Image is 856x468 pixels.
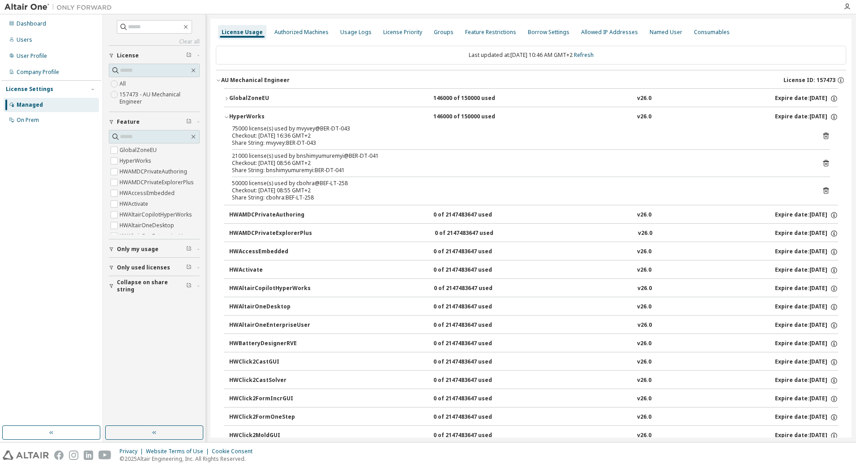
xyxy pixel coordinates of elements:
[433,113,514,121] div: 146000 of 150000 used
[224,89,838,108] button: GlobalZoneEU146000 of 150000 usedv26.0Expire date:[DATE]
[775,285,838,293] div: Expire date: [DATE]
[232,152,809,160] div: 21000 license(s) used by bnshimyumuremyi@BER-DT-041
[117,118,140,126] span: Feature
[274,29,329,36] div: Authorized Machines
[637,113,651,121] div: v26.0
[433,266,514,274] div: 0 of 2147483647 used
[229,413,310,421] div: HWClick2FormOneStep
[120,231,193,242] label: HWAltairOneEnterpriseUser
[783,77,835,84] span: License ID: 157473
[117,264,170,271] span: Only used licenses
[17,101,43,108] div: Managed
[694,29,730,36] div: Consumables
[186,118,192,126] span: Clear filter
[433,340,514,348] div: 0 of 2147483647 used
[650,29,682,36] div: Named User
[229,389,838,409] button: HWClick2FormIncrGUI0 of 2147483647 usedv26.0Expire date:[DATE]
[120,156,153,166] label: HyperWorks
[17,36,32,43] div: Users
[120,199,150,209] label: HWActivate
[120,188,176,199] label: HWAccessEmbedded
[637,377,651,385] div: v26.0
[117,246,158,253] span: Only my usage
[232,194,809,201] div: Share String: cbohra:BEF-LT-258
[224,107,838,127] button: HyperWorks146000 of 150000 usedv26.0Expire date:[DATE]
[433,303,514,311] div: 0 of 2147483647 used
[637,395,651,403] div: v26.0
[465,29,516,36] div: Feature Restrictions
[109,276,200,296] button: Collapse on share string
[433,377,514,385] div: 0 of 2147483647 used
[120,177,196,188] label: HWAMDCPrivateExplorerPlus
[229,377,310,385] div: HWClick2CastSolver
[637,95,651,103] div: v26.0
[637,340,651,348] div: v26.0
[229,407,838,427] button: HWClick2FormOneStep0 of 2147483647 usedv26.0Expire date:[DATE]
[638,321,652,329] div: v26.0
[186,282,192,290] span: Clear filter
[216,70,846,90] button: AU Mechanical EngineerLicense ID: 157473
[232,167,809,174] div: Share String: bnshimyumuremyi:BER-DT-041
[229,352,838,372] button: HWClick2CastGUI0 of 2147483647 usedv26.0Expire date:[DATE]
[186,264,192,271] span: Clear filter
[229,279,838,299] button: HWAltairCopilotHyperWorks0 of 2147483647 usedv26.0Expire date:[DATE]
[109,112,200,132] button: Feature
[232,160,809,167] div: Checkout: [DATE] 08:56 GMT+2
[17,69,59,76] div: Company Profile
[433,413,514,421] div: 0 of 2147483647 used
[637,303,651,311] div: v26.0
[109,38,200,45] a: Clear all
[84,451,93,460] img: linkedin.svg
[229,340,310,348] div: HWBatteryDesignerRVE
[120,166,189,177] label: HWAMDCPrivateAuthoring
[435,230,515,238] div: 0 of 2147483647 used
[120,448,146,455] div: Privacy
[69,451,78,460] img: instagram.svg
[146,448,212,455] div: Website Terms of Use
[229,205,838,225] button: HWAMDCPrivateAuthoring0 of 2147483647 usedv26.0Expire date:[DATE]
[232,125,809,132] div: 75000 license(s) used by mvyvey@BER-DT-043
[433,395,514,403] div: 0 of 2147483647 used
[17,52,47,60] div: User Profile
[775,248,838,256] div: Expire date: [DATE]
[117,279,186,293] span: Collapse on share string
[229,426,838,446] button: HWClick2MoldGUI0 of 2147483647 usedv26.0Expire date:[DATE]
[229,224,838,243] button: HWAMDCPrivateExplorerPlus0 of 2147483647 usedv26.0Expire date:[DATE]
[637,413,651,421] div: v26.0
[775,321,838,329] div: Expire date: [DATE]
[229,334,838,354] button: HWBatteryDesignerRVE0 of 2147483647 usedv26.0Expire date:[DATE]
[232,187,809,194] div: Checkout: [DATE] 08:55 GMT+2
[637,248,651,256] div: v26.0
[109,46,200,65] button: License
[775,303,838,311] div: Expire date: [DATE]
[120,89,200,107] label: 157473 - AU Mechanical Engineer
[434,285,514,293] div: 0 of 2147483647 used
[637,432,651,440] div: v26.0
[109,239,200,259] button: Only my usage
[186,246,192,253] span: Clear filter
[775,266,838,274] div: Expire date: [DATE]
[229,113,310,121] div: HyperWorks
[229,248,310,256] div: HWAccessEmbedded
[229,230,312,238] div: HWAMDCPrivateExplorerPlus
[229,432,310,440] div: HWClick2MoldGUI
[229,211,310,219] div: HWAMDCPrivateAuthoring
[775,340,838,348] div: Expire date: [DATE]
[775,358,838,366] div: Expire date: [DATE]
[581,29,638,36] div: Allowed IP Addresses
[6,86,53,93] div: License Settings
[775,95,838,103] div: Expire date: [DATE]
[383,29,422,36] div: License Priority
[4,3,116,12] img: Altair One
[775,377,838,385] div: Expire date: [DATE]
[109,258,200,277] button: Only used licenses
[229,303,310,311] div: HWAltairOneDesktop
[229,285,311,293] div: HWAltairCopilotHyperWorks
[232,139,809,147] div: Share String: mvyvey:BER-DT-043
[229,321,310,329] div: HWAltairOneEnterpriseUser
[222,29,263,36] div: License Usage
[98,451,111,460] img: youtube.svg
[117,52,139,59] span: License
[638,285,652,293] div: v26.0
[229,358,310,366] div: HWClick2CastGUI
